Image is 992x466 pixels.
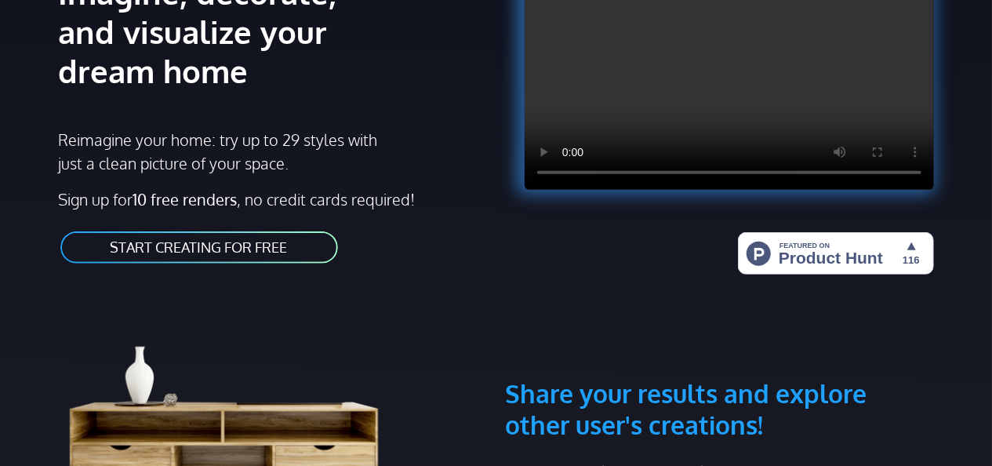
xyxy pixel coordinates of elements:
strong: 10 free renders [133,189,238,209]
p: Reimagine your home: try up to 29 styles with just a clean picture of your space. [59,128,380,175]
p: Sign up for , no credit cards required! [59,187,487,211]
h3: Share your results and explore other user's creations! [506,303,934,441]
a: START CREATING FOR FREE [59,230,340,265]
img: HomeStyler AI - Interior Design Made Easy: One Click to Your Dream Home | Product Hunt [738,232,934,275]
